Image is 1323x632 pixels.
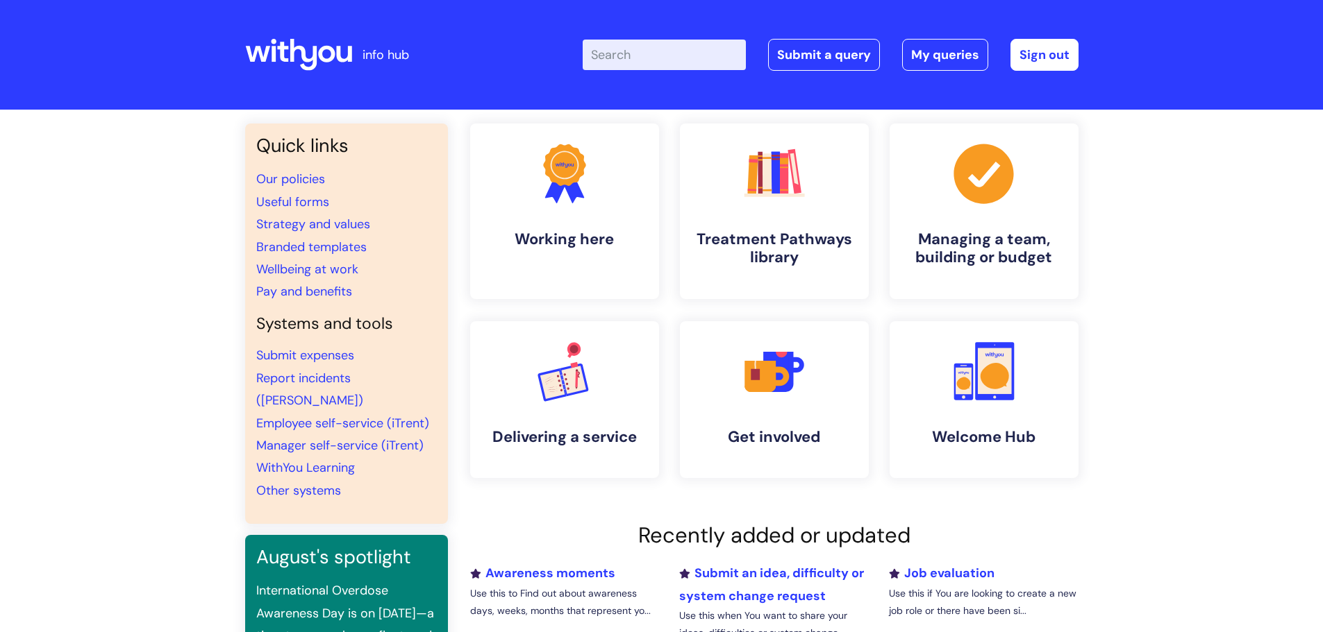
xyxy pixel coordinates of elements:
[470,565,615,581] a: Awareness moments
[1010,39,1079,71] a: Sign out
[256,261,358,277] a: Wellbeing at work
[256,546,437,568] h3: August's spotlight
[256,171,325,187] a: Our policies
[256,283,352,300] a: Pay and benefits
[890,123,1079,299] a: Managing a team, building or budget
[481,428,648,446] h4: Delivering a service
[679,565,864,604] a: Submit an idea, difficulty or system change request
[256,415,429,432] a: Employee self-service (iTrent)
[256,370,363,409] a: Report incidents ([PERSON_NAME])
[256,314,437,334] h4: Systems and tools
[481,230,648,248] h4: Working here
[902,39,988,71] a: My queries
[256,239,367,255] a: Branded templates
[890,321,1079,478] a: Welcome Hub
[901,428,1067,446] h4: Welcome Hub
[363,44,409,66] p: info hub
[901,230,1067,267] h4: Managing a team, building or budget
[256,437,424,454] a: Manager self-service (iTrent)
[256,216,370,232] a: Strategy and values
[680,321,869,478] a: Get involved
[256,482,341,499] a: Other systems
[470,321,659,478] a: Delivering a service
[889,585,1078,620] p: Use this if You are looking to create a new job role or there have been si...
[768,39,880,71] a: Submit a query
[256,459,355,476] a: WithYou Learning
[256,194,329,210] a: Useful forms
[889,565,995,581] a: Job evaluation
[470,123,659,299] a: Working here
[256,135,437,157] h3: Quick links
[256,347,354,364] a: Submit expenses
[691,428,858,446] h4: Get involved
[470,522,1079,548] h2: Recently added or updated
[470,585,659,620] p: Use this to Find out about awareness days, weeks, months that represent yo...
[583,40,746,70] input: Search
[691,230,858,267] h4: Treatment Pathways library
[680,123,869,299] a: Treatment Pathways library
[583,39,1079,71] div: | -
